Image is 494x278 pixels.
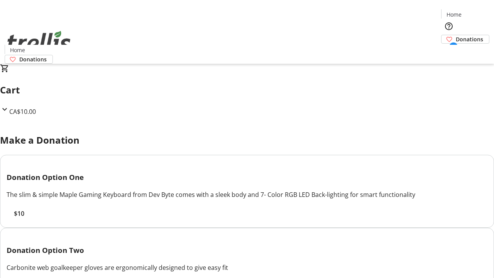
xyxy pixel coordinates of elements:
[14,209,24,218] span: $10
[7,172,487,183] h3: Donation Option One
[7,245,487,256] h3: Donation Option Two
[19,55,47,63] span: Donations
[5,22,73,61] img: Orient E2E Organization d5sCwGF6H7's Logo
[441,19,457,34] button: Help
[10,46,25,54] span: Home
[442,10,466,19] a: Home
[7,263,487,272] div: Carbonite web goalkeeper gloves are ergonomically designed to give easy fit
[441,44,457,59] button: Cart
[5,55,53,64] a: Donations
[456,35,483,43] span: Donations
[9,107,36,116] span: CA$10.00
[7,209,31,218] button: $10
[5,46,30,54] a: Home
[7,190,487,199] div: The slim & simple Maple Gaming Keyboard from Dev Byte comes with a sleek body and 7- Color RGB LE...
[447,10,462,19] span: Home
[441,35,489,44] a: Donations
